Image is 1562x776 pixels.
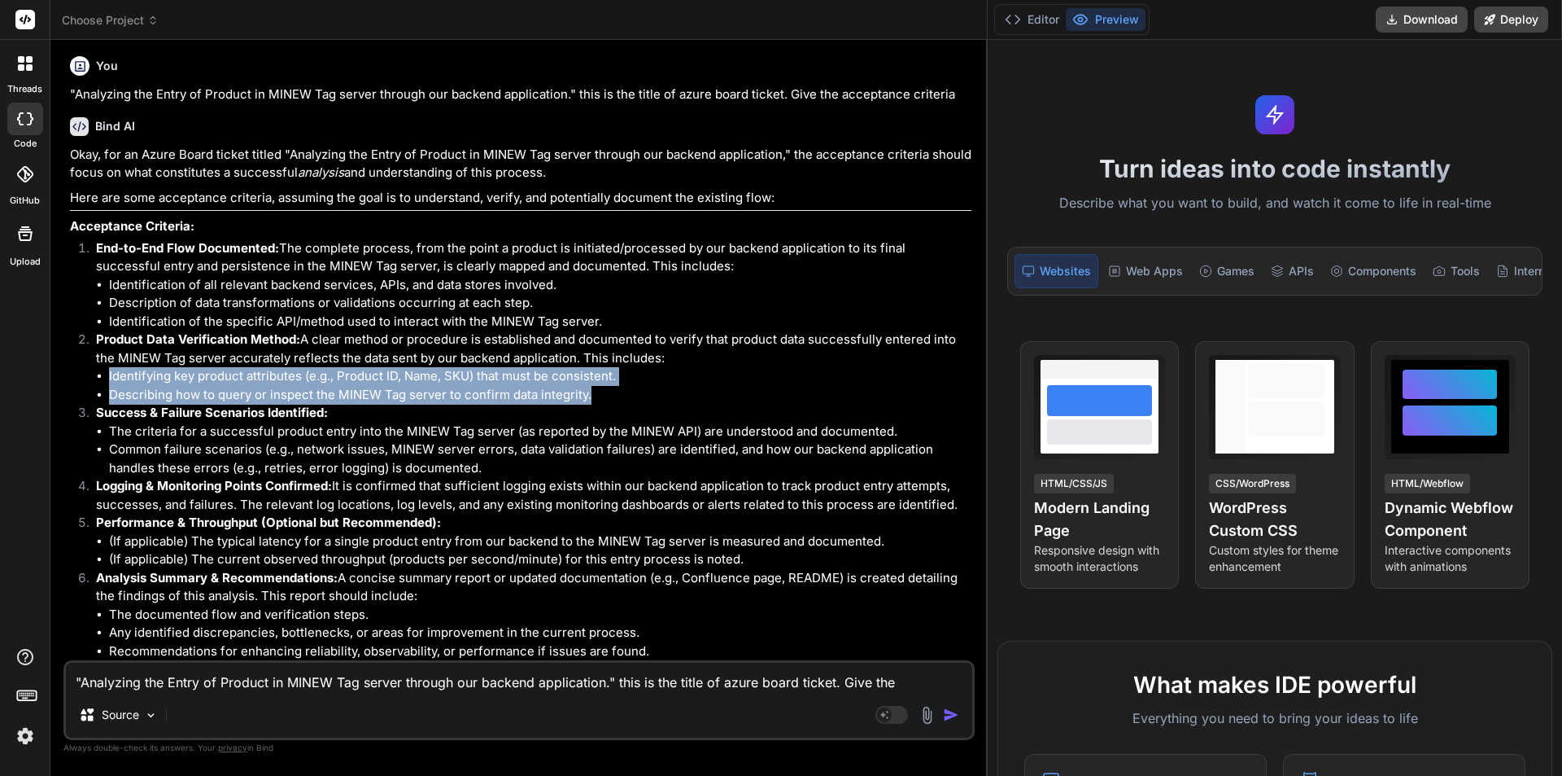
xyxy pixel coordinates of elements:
[109,367,971,386] li: Identifying key product attributes (e.g., Product ID, Name, SKU) that must be consistent.
[96,331,971,367] p: A clear method or procedure is established and documented to verify that product data successfull...
[1024,668,1525,702] h2: What makes IDE powerful
[1385,474,1470,493] div: HTML/Webflow
[109,294,971,313] li: Description of data transformations or validations occurring at each step.
[10,194,40,208] label: GitHub
[109,423,971,441] li: The criteria for a successful product entry into the MINEW Tag server (as reported by the MINEW A...
[1426,254,1486,288] div: Tools
[96,569,971,606] p: A concise summary report or updated documentation (e.g., Confluence page, README) is created deta...
[96,570,338,585] strong: Analysis Summary & Recommendations:
[96,405,328,420] strong: Success & Failure Scenarios Identified:
[70,85,971,104] p: "Analyzing the Entry of Product in MINEW Tag server through our backend application." this is the...
[63,740,975,756] p: Always double-check its answers. Your in Bind
[96,239,971,276] p: The complete process, from the point a product is initiated/processed by our backend application ...
[1034,542,1165,575] p: Responsive design with smooth interactions
[109,533,971,551] li: (If applicable) The typical latency for a single product entry from our backend to the MINEW Tag ...
[1385,497,1516,542] h4: Dynamic Webflow Component
[1209,474,1296,493] div: CSS/WordPress
[96,515,441,530] strong: Performance & Throughput (Optional but Recommended):
[7,82,42,96] label: threads
[109,441,971,477] li: Common failure scenarios (e.g., network issues, MINEW server errors, data validation failures) ar...
[11,722,39,750] img: settings
[70,189,971,208] p: Here are some acceptance criteria, assuming the goal is to understand, verify, and potentially do...
[96,240,279,256] strong: End-to-End Flow Documented:
[14,137,37,151] label: code
[998,8,1066,31] button: Editor
[62,12,159,28] span: Choose Project
[70,146,971,182] p: Okay, for an Azure Board ticket titled "Analyzing the Entry of Product in MINEW Tag server throug...
[1024,708,1525,728] p: Everything you need to bring your ideas to life
[10,255,41,269] label: Upload
[70,218,194,234] strong: Acceptance Criteria:
[96,478,332,493] strong: Logging & Monitoring Points Confirmed:
[943,707,959,723] img: icon
[918,706,936,725] img: attachment
[95,118,135,134] h6: Bind AI
[109,276,971,295] li: Identification of all relevant backend services, APIs, and data stores involved.
[96,58,118,74] h6: You
[218,743,247,752] span: privacy
[997,193,1552,214] p: Describe what you want to build, and watch it come to life in real-time
[1193,254,1261,288] div: Games
[1209,542,1340,575] p: Custom styles for theme enhancement
[1209,497,1340,542] h4: WordPress Custom CSS
[96,331,300,347] strong: Product Data Verification Method:
[109,642,971,661] li: Recommendations for enhancing reliability, observability, or performance if issues are found.
[1102,254,1189,288] div: Web Apps
[1014,254,1098,288] div: Websites
[1264,254,1320,288] div: APIs
[1474,7,1548,33] button: Deploy
[102,707,139,723] p: Source
[1385,542,1516,575] p: Interactive components with animations
[109,550,971,569] li: (If applicable) The current observed throughput (products per second/minute) for this entry proce...
[1324,254,1423,288] div: Components
[997,154,1552,183] h1: Turn ideas into code instantly
[1034,497,1165,542] h4: Modern Landing Page
[109,606,971,625] li: The documented flow and verification steps.
[144,708,158,722] img: Pick Models
[1376,7,1468,33] button: Download
[1034,474,1114,493] div: HTML/CSS/JS
[1066,8,1145,31] button: Preview
[109,624,971,642] li: Any identified discrepancies, bottlenecks, or areas for improvement in the current process.
[109,313,971,331] li: Identification of the specific API/method used to interact with the MINEW Tag server.
[96,477,971,514] p: It is confirmed that sufficient logging exists within our backend application to track product en...
[298,164,344,180] em: analysis
[109,386,971,405] li: Describing how to query or inspect the MINEW Tag server to confirm data integrity.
